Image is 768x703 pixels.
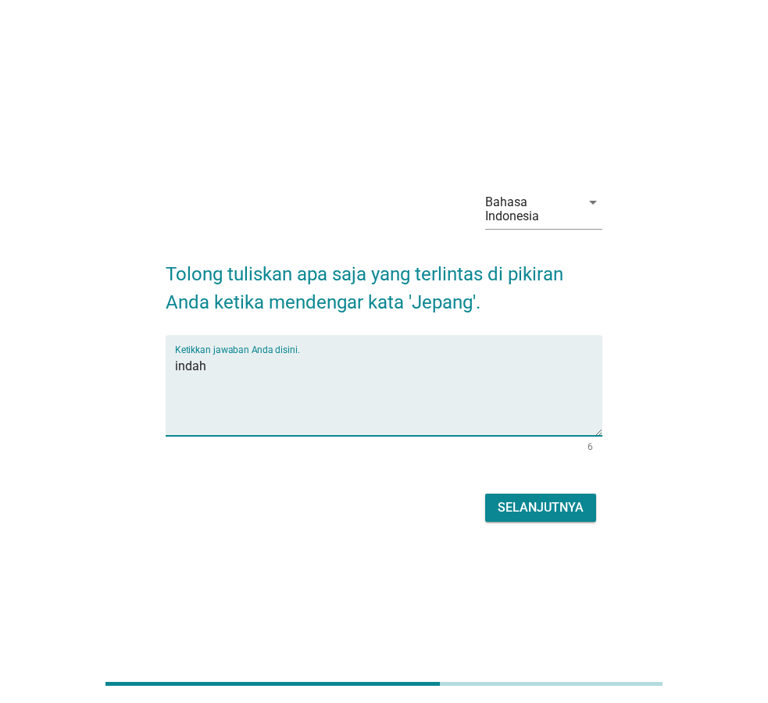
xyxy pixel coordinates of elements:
div: 6 [588,442,593,451]
i: arrow_drop_down [584,193,602,212]
h2: Tolong tuliskan apa saja yang terlintas di pikiran Anda ketika mendengar kata 'Jepang'. [166,244,602,316]
textarea: Ketikkan jawaban Anda disini. [175,354,602,436]
button: Selanjutnya [485,494,596,522]
div: Selanjutnya [498,498,584,517]
div: Bahasa Indonesia [485,195,571,223]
